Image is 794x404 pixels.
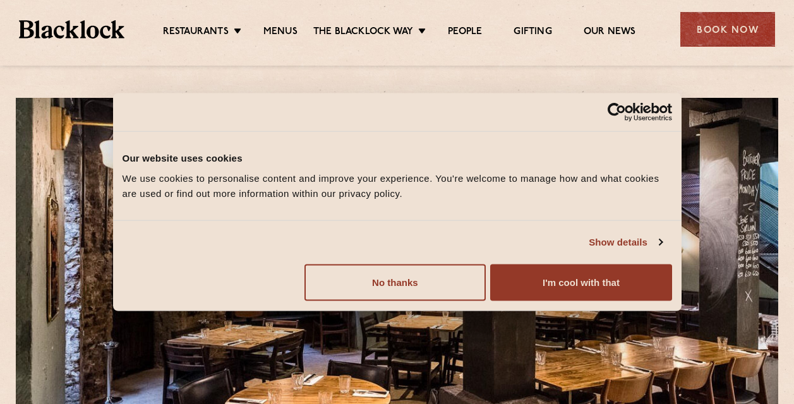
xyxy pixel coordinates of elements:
a: Usercentrics Cookiebot - opens in a new window [562,103,672,122]
a: Show details [589,235,662,250]
a: The Blacklock Way [313,26,413,40]
button: No thanks [304,264,486,300]
div: Our website uses cookies [123,151,672,166]
a: Menus [263,26,298,40]
img: BL_Textured_Logo-footer-cropped.svg [19,20,124,38]
a: Gifting [514,26,551,40]
div: We use cookies to personalise content and improve your experience. You're welcome to manage how a... [123,170,672,201]
div: Book Now [680,12,775,47]
a: Restaurants [163,26,229,40]
a: People [448,26,482,40]
button: I'm cool with that [490,264,671,300]
a: Our News [584,26,636,40]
